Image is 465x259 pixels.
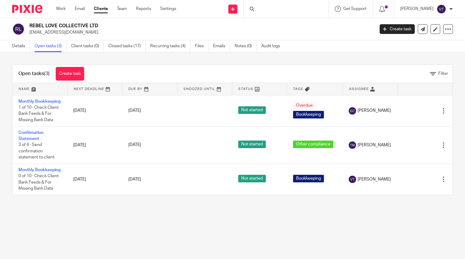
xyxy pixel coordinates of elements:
a: Settings [160,6,176,12]
a: Emails [213,40,230,52]
h2: REBEL LOVE COLLECTIVE LTD [29,23,302,29]
a: Details [12,40,30,52]
span: Filter [438,71,448,76]
span: Status [238,87,253,91]
a: Create task [56,67,84,81]
span: Not started [238,106,266,114]
a: Email [75,6,85,12]
p: [PERSON_NAME] [400,6,434,12]
span: (3) [44,71,50,76]
span: 0 of 10 · Check Client Bank Feeds & For Missing Bank Data [18,174,59,191]
span: [PERSON_NAME] [358,176,391,182]
a: Reports [136,6,151,12]
img: svg%3E [349,176,356,183]
td: [DATE] [67,95,122,126]
img: svg%3E [12,23,25,35]
span: [DATE] [128,108,141,113]
a: Team [117,6,127,12]
a: Client tasks (0) [71,40,104,52]
img: svg%3E [437,4,446,14]
span: 1 of 10 · Check Client Bank Feeds & For Missing Bank Data [18,105,59,122]
img: svg%3E [349,141,356,149]
img: Pixie [12,5,42,13]
span: [PERSON_NAME] [358,108,391,114]
a: Monthly Bookkeeping [18,168,61,172]
span: Get Support [343,7,367,11]
span: Bookkeeping [293,111,324,118]
span: [DATE] [128,143,141,147]
span: Tags [293,87,303,91]
span: Bookkeeping [293,175,324,182]
a: Closed tasks (17) [108,40,146,52]
a: Recurring tasks (4) [150,40,190,52]
span: Other compliance [293,141,333,148]
span: Overdue [293,102,316,109]
span: [PERSON_NAME] [358,142,391,148]
a: Create task [380,24,415,34]
a: Notes (0) [235,40,257,52]
td: [DATE] [67,164,122,195]
p: [EMAIL_ADDRESS][DOMAIN_NAME] [29,29,371,35]
a: Clients [94,6,108,12]
a: Work [56,6,66,12]
span: Snoozed Until [183,87,215,91]
a: Open tasks (3) [35,40,67,52]
td: [DATE] [67,126,122,164]
span: Not started [238,175,266,182]
span: [DATE] [128,177,141,181]
span: 3 of 6 · Send confirmation statement to client [18,143,54,159]
a: Confirmation Statement [18,131,44,141]
span: Not started [238,141,266,148]
img: svg%3E [349,107,356,115]
h1: Open tasks [18,71,50,77]
a: Audit logs [261,40,285,52]
a: Files [195,40,209,52]
a: Monthly Bookkeeping [18,99,61,104]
